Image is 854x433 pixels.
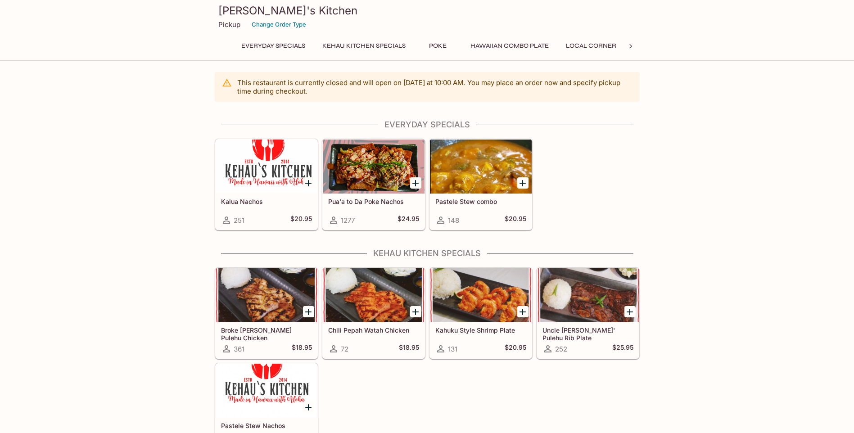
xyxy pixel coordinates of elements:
[216,140,317,194] div: Kalua Nachos
[418,40,458,52] button: Poke
[248,18,310,32] button: Change Order Type
[221,198,312,205] h5: Kalua Nachos
[323,140,425,194] div: Pua'a to Da Poke Nachos
[323,268,425,322] div: Chili Pepah Watah Chicken
[555,345,567,353] span: 252
[303,306,314,317] button: Add Broke Da Mouth Pulehu Chicken
[430,140,532,194] div: Pastele Stew combo
[537,268,639,359] a: Uncle [PERSON_NAME]' Pulehu Rib Plate252$25.95
[561,40,621,52] button: Local Corner
[221,422,312,429] h5: Pastele Stew Nachos
[322,268,425,359] a: Chili Pepah Watah Chicken72$18.95
[448,345,457,353] span: 131
[399,343,419,354] h5: $18.95
[328,326,419,334] h5: Chili Pepah Watah Chicken
[505,343,526,354] h5: $20.95
[290,215,312,226] h5: $20.95
[328,198,419,205] h5: Pua'a to Da Poke Nachos
[624,306,636,317] button: Add Uncle Dennis' Pulehu Rib Plate
[410,177,421,189] button: Add Pua'a to Da Poke Nachos
[429,268,532,359] a: Kahuku Style Shrimp Plate131$20.95
[216,268,317,322] div: Broke Da Mouth Pulehu Chicken
[303,177,314,189] button: Add Kalua Nachos
[234,345,244,353] span: 361
[236,40,310,52] button: Everyday Specials
[517,177,529,189] button: Add Pastele Stew combo
[517,306,529,317] button: Add Kahuku Style Shrimp Plate
[237,78,633,95] p: This restaurant is currently closed and will open on [DATE] at 10:00 AM . You may place an order ...
[215,268,318,359] a: Broke [PERSON_NAME] Pulehu Chicken361$18.95
[537,268,639,322] div: Uncle Dennis' Pulehu Rib Plate
[215,139,318,230] a: Kalua Nachos251$20.95
[317,40,411,52] button: Kehau Kitchen Specials
[218,4,636,18] h3: [PERSON_NAME]'s Kitchen
[448,216,459,225] span: 148
[505,215,526,226] h5: $20.95
[341,216,355,225] span: 1277
[303,401,314,413] button: Add Pastele Stew Nachos
[215,120,640,130] h4: Everyday Specials
[435,198,526,205] h5: Pastele Stew combo
[215,248,640,258] h4: Kehau Kitchen Specials
[218,20,240,29] p: Pickup
[398,215,419,226] h5: $24.95
[234,216,244,225] span: 251
[429,139,532,230] a: Pastele Stew combo148$20.95
[435,326,526,334] h5: Kahuku Style Shrimp Plate
[341,345,348,353] span: 72
[612,343,633,354] h5: $25.95
[430,268,532,322] div: Kahuku Style Shrimp Plate
[465,40,554,52] button: Hawaiian Combo Plate
[542,326,633,341] h5: Uncle [PERSON_NAME]' Pulehu Rib Plate
[410,306,421,317] button: Add Chili Pepah Watah Chicken
[292,343,312,354] h5: $18.95
[322,139,425,230] a: Pua'a to Da Poke Nachos1277$24.95
[216,364,317,418] div: Pastele Stew Nachos
[221,326,312,341] h5: Broke [PERSON_NAME] Pulehu Chicken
